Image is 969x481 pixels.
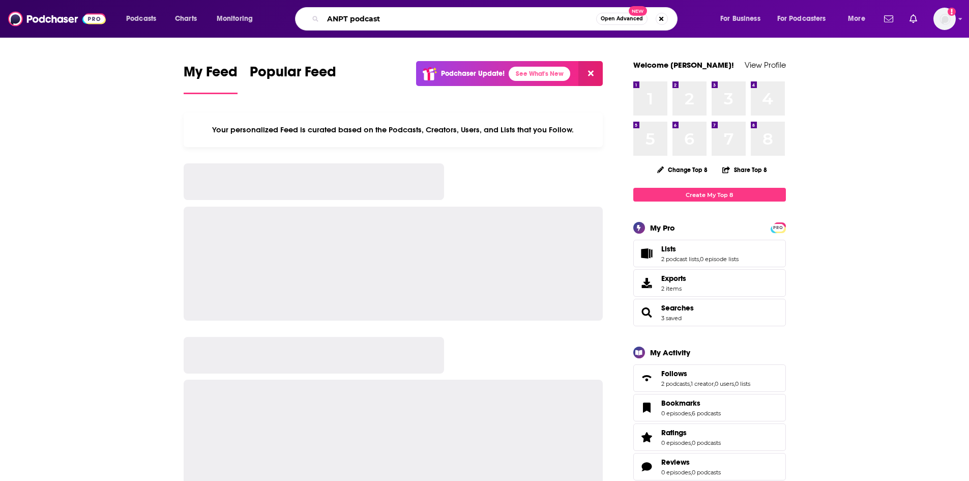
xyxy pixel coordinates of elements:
a: Create My Top 8 [633,188,786,202]
img: Podchaser - Follow, Share and Rate Podcasts [8,9,106,29]
div: My Pro [650,223,675,233]
a: Bookmarks [661,399,721,408]
a: Reviews [637,460,657,474]
span: Bookmarks [633,394,786,421]
button: open menu [771,11,841,27]
input: Search podcasts, credits, & more... [323,11,596,27]
span: Open Advanced [601,16,643,21]
button: Open AdvancedNew [596,13,648,25]
a: Popular Feed [250,63,336,94]
span: Podcasts [126,12,156,26]
a: Reviews [661,458,721,467]
span: More [848,12,865,26]
a: 0 episodes [661,410,691,417]
span: , [691,469,692,476]
a: 3 saved [661,315,682,322]
span: New [629,6,647,16]
a: See What's New [509,67,570,81]
a: 0 episodes [661,439,691,446]
button: Change Top 8 [651,163,714,176]
span: My Feed [184,63,238,87]
a: 0 episode lists [700,256,739,263]
a: 0 podcasts [692,469,721,476]
span: Ratings [633,423,786,451]
span: Lists [633,240,786,267]
a: 0 episodes [661,469,691,476]
span: , [691,410,692,417]
span: Logged in as BerkMarc [933,8,956,30]
span: PRO [772,224,784,232]
span: Ratings [661,428,687,437]
a: Lists [637,246,657,261]
a: View Profile [745,60,786,70]
a: 2 podcasts [661,380,690,387]
a: Exports [633,269,786,297]
span: For Business [720,12,760,26]
button: open menu [119,11,169,27]
button: Show profile menu [933,8,956,30]
button: open menu [713,11,773,27]
span: Follows [661,369,687,378]
a: Ratings [661,428,721,437]
a: 0 users [715,380,734,387]
a: Charts [168,11,203,27]
a: Lists [661,244,739,253]
span: , [691,439,692,446]
a: 1 creator [691,380,714,387]
button: open menu [841,11,878,27]
a: Follows [637,371,657,385]
span: , [699,256,700,263]
span: Lists [661,244,676,253]
span: Exports [661,274,686,283]
a: Searches [637,305,657,320]
span: , [714,380,715,387]
div: Search podcasts, credits, & more... [305,7,687,31]
a: 0 podcasts [692,439,721,446]
div: My Activity [650,348,690,357]
a: Welcome [PERSON_NAME]! [633,60,734,70]
span: Searches [633,299,786,326]
img: User Profile [933,8,956,30]
a: Show notifications dropdown [880,10,897,27]
a: Searches [661,303,694,313]
a: Show notifications dropdown [905,10,921,27]
a: Follows [661,369,750,378]
span: Reviews [661,458,690,467]
a: 6 podcasts [692,410,721,417]
span: , [734,380,735,387]
a: 2 podcast lists [661,256,699,263]
button: Share Top 8 [722,160,768,180]
span: Monitoring [217,12,253,26]
span: For Podcasters [777,12,826,26]
a: PRO [772,223,784,231]
button: open menu [210,11,266,27]
span: Follows [633,364,786,392]
a: 0 lists [735,380,750,387]
span: Popular Feed [250,63,336,87]
a: Ratings [637,430,657,444]
span: Exports [637,276,657,290]
svg: Add a profile image [948,8,956,16]
div: Your personalized Feed is curated based on the Podcasts, Creators, Users, and Lists that you Follow. [184,112,603,147]
span: Bookmarks [661,399,700,408]
a: Bookmarks [637,401,657,415]
span: Reviews [633,453,786,480]
span: , [690,380,691,387]
a: My Feed [184,63,238,94]
span: Charts [175,12,197,26]
span: 2 items [661,285,686,292]
p: Podchaser Update! [441,69,505,78]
